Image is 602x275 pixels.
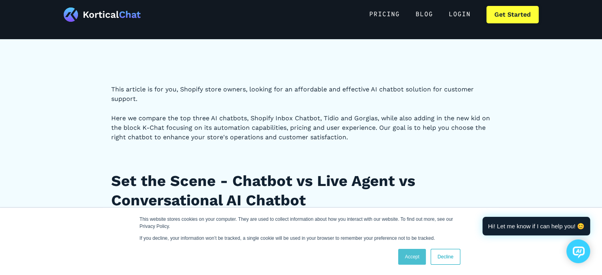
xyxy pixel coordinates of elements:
a: Decline [431,249,460,265]
a: Blog [408,6,441,23]
a: Pricing [361,6,408,23]
p: This article is for you, Shopify store owners, looking for an affordable and effective AI chatbot... [111,85,491,104]
p: ‍ [111,152,491,161]
p: If you decline, your information won’t be tracked, a single cookie will be used in your browser t... [140,235,463,242]
a: Get Started [486,6,539,23]
a: Accept [398,249,426,265]
p: This website stores cookies on your computer. They are used to collect information about how you ... [140,216,463,230]
p: Here we compare the top three AI chatbots, Shopify Inbox Chatbot, Tidio and Gorgias, while also a... [111,114,491,142]
strong: Set the Scene - Chatbot vs Live Agent vs Conversational AI Chatbot [111,172,415,209]
a: Login [441,6,479,23]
